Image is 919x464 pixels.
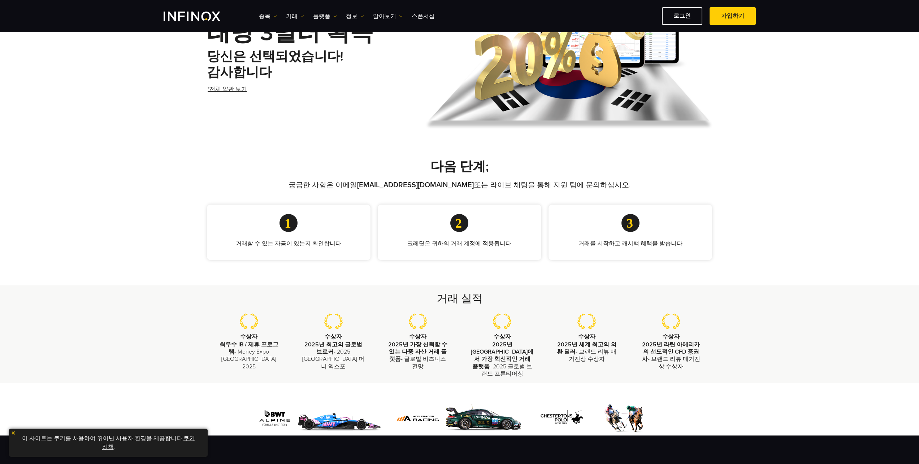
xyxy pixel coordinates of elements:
strong: 수상자 [409,333,426,340]
a: [EMAIL_ADDRESS][DOMAIN_NAME] [357,181,474,189]
strong: 최우수 IB / 제휴 프로그램 [220,341,278,355]
a: 가입하기 [710,7,756,25]
strong: 2025년 가장 신뢰할 수 있는 다중 자산 거래 플랫폼 [388,341,447,363]
a: 종목 [259,12,277,21]
a: 정보 [346,12,364,21]
p: 이 사이트는 쿠키를 사용하여 뛰어난 사용자 환경을 제공합니다. . [13,432,204,453]
h2: 다음 단계; [207,159,712,175]
p: - 브랜드 리뷰 매거진상 수상자 [555,341,618,363]
p: - 2025 글로벌 브랜드 프론티어상 [471,341,534,378]
strong: 수상자 [494,333,511,340]
a: 로그인 [662,7,702,25]
a: 스폰서십 [412,12,435,21]
p: - 글로벌 비즈니스 전망 [386,341,449,370]
strong: 수상자 [662,333,680,340]
p: - 2025 [GEOGRAPHIC_DATA] 머니 엑스포 [302,341,365,370]
strong: 수상자 [240,333,257,340]
strong: 2025년 최고의 글로벌 브로커 [304,341,362,355]
strong: 수상자 [325,333,342,340]
a: *전체 약관 보기 [207,80,248,98]
p: 크레딧은 귀하의 거래 계정에 적용됩니다 [389,239,530,248]
p: 거래할 수 있는 자금이 있는지 확인합니다 [218,239,359,248]
p: 거래를 시작하고 캐시백 혜택을 받습니다 [560,239,701,248]
strong: 수상자 [578,333,595,340]
strong: 2025년 세계 최고의 외환 딜러 [557,341,616,355]
a: 거래 [286,12,304,21]
h2: 당신은 선택되었습니다! 감사합니다 [207,49,419,80]
strong: 2025년 [GEOGRAPHIC_DATA]에서 가장 혁신적인 거래 플랫폼 [471,341,533,370]
h2: 거래 실적 [234,291,685,306]
p: - Money Expo [GEOGRAPHIC_DATA] 2025 [218,341,281,370]
a: INFINOX Logo [164,12,237,21]
p: - 브랜드 리뷰 매거진상 수상자 [640,341,702,370]
a: 알아보기 [373,12,403,21]
img: yellow close icon [11,430,16,435]
a: 플랫폼 [313,12,337,21]
p: 궁금한 사항은 이메일 또는 라이브 채팅을 통해 지원 팀에 문의하십시오. [234,180,685,190]
strong: 2025년 라틴 아메리카의 선도적인 CFD 증권사 [642,341,700,363]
